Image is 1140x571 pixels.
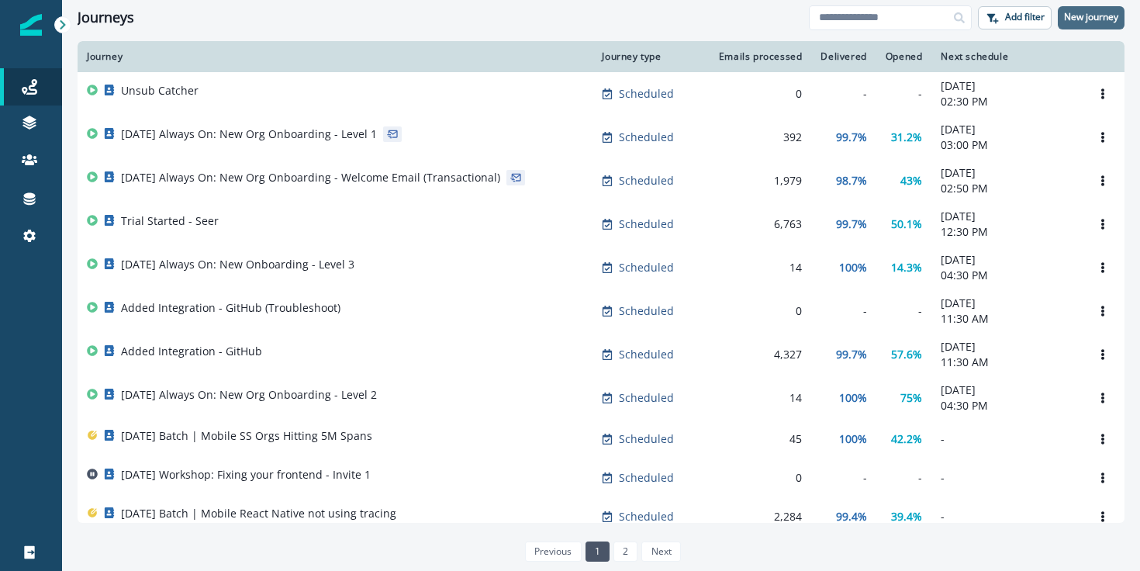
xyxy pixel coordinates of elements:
[619,509,674,524] p: Scheduled
[839,431,867,447] p: 100%
[941,431,1072,447] p: -
[1090,386,1115,410] button: Options
[941,509,1072,524] p: -
[78,459,1124,497] a: [DATE] Workshop: Fixing your frontend - Invite 1Scheduled0---Options
[941,224,1072,240] p: 12:30 PM
[78,497,1124,536] a: [DATE] Batch | Mobile React Native not using tracingScheduled2,28499.4%39.4%-Options
[886,303,923,319] div: -
[619,260,674,275] p: Scheduled
[715,390,803,406] div: 14
[121,257,354,272] p: [DATE] Always On: New Onboarding - Level 3
[941,122,1072,137] p: [DATE]
[715,470,803,486] div: 0
[619,390,674,406] p: Scheduled
[78,116,1124,159] a: [DATE] Always On: New Org Onboarding - Level 1Scheduled39299.7%31.2%[DATE]03:00 PMOptions
[619,347,674,362] p: Scheduled
[1090,126,1115,149] button: Options
[891,347,922,362] p: 57.6%
[78,159,1124,202] a: [DATE] Always On: New Org Onboarding - Welcome Email (Transactional)Scheduled1,97998.7%43%[DATE]0...
[619,216,674,232] p: Scheduled
[78,72,1124,116] a: Unsub CatcherScheduled0--[DATE]02:30 PMOptions
[1090,343,1115,366] button: Options
[619,431,674,447] p: Scheduled
[941,50,1072,63] div: Next schedule
[619,303,674,319] p: Scheduled
[20,14,42,36] img: Inflection
[121,170,500,185] p: [DATE] Always On: New Org Onboarding - Welcome Email (Transactional)
[715,50,803,63] div: Emails processed
[886,86,923,102] div: -
[900,390,922,406] p: 75%
[613,542,637,562] a: Page 2
[941,252,1072,268] p: [DATE]
[121,213,219,229] p: Trial Started - Seer
[891,130,922,145] p: 31.2%
[715,86,803,102] div: 0
[78,9,134,26] h1: Journeys
[941,311,1072,327] p: 11:30 AM
[941,470,1072,486] p: -
[891,216,922,232] p: 50.1%
[1090,213,1115,236] button: Options
[820,50,866,63] div: Delivered
[891,509,922,524] p: 39.4%
[121,126,377,142] p: [DATE] Always On: New Org Onboarding - Level 1
[941,94,1072,109] p: 02:30 PM
[78,333,1124,376] a: Added Integration - GitHubScheduled4,32799.7%57.6%[DATE]11:30 AMOptions
[78,420,1124,459] a: [DATE] Batch | Mobile SS Orgs Hitting 5M SpansScheduled45100%42.2%-Options
[820,470,866,486] div: -
[839,390,867,406] p: 100%
[941,78,1072,94] p: [DATE]
[602,50,696,63] div: Journey type
[820,303,866,319] div: -
[891,260,922,275] p: 14.3%
[820,86,866,102] div: -
[941,209,1072,224] p: [DATE]
[1090,505,1115,528] button: Options
[941,137,1072,153] p: 03:00 PM
[1064,12,1118,22] p: New journey
[521,542,681,562] ul: Pagination
[836,347,867,362] p: 99.7%
[941,339,1072,355] p: [DATE]
[121,344,262,359] p: Added Integration - GitHub
[891,431,922,447] p: 42.2%
[1005,12,1045,22] p: Add filter
[941,355,1072,370] p: 11:30 AM
[941,181,1072,196] p: 02:50 PM
[839,260,867,275] p: 100%
[886,50,923,63] div: Opened
[715,216,803,232] div: 6,763
[121,83,199,99] p: Unsub Catcher
[1058,6,1124,29] button: New journey
[836,173,867,189] p: 98.7%
[941,382,1072,398] p: [DATE]
[715,347,803,362] div: 4,327
[78,202,1124,246] a: Trial Started - SeerScheduled6,76399.7%50.1%[DATE]12:30 PMOptions
[836,130,867,145] p: 99.7%
[121,506,396,521] p: [DATE] Batch | Mobile React Native not using tracing
[941,165,1072,181] p: [DATE]
[836,216,867,232] p: 99.7%
[1090,466,1115,490] button: Options
[941,398,1072,414] p: 04:30 PM
[941,268,1072,283] p: 04:30 PM
[619,173,674,189] p: Scheduled
[715,431,803,447] div: 45
[715,303,803,319] div: 0
[1090,299,1115,323] button: Options
[836,509,867,524] p: 99.4%
[715,173,803,189] div: 1,979
[619,470,674,486] p: Scheduled
[978,6,1052,29] button: Add filter
[900,173,922,189] p: 43%
[121,428,372,444] p: [DATE] Batch | Mobile SS Orgs Hitting 5M Spans
[619,86,674,102] p: Scheduled
[1090,256,1115,279] button: Options
[87,50,583,63] div: Journey
[78,289,1124,333] a: Added Integration - GitHub (Troubleshoot)Scheduled0--[DATE]11:30 AMOptions
[1090,427,1115,451] button: Options
[586,542,610,562] a: Page 1 is your current page
[886,470,923,486] div: -
[715,509,803,524] div: 2,284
